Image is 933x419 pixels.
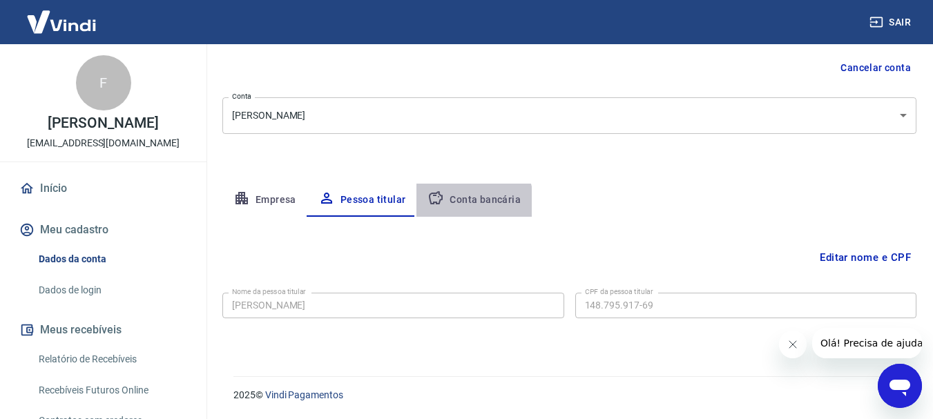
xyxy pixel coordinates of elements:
[76,55,131,110] div: F
[585,286,653,297] label: CPF da pessoa titular
[17,215,190,245] button: Meu cadastro
[33,245,190,273] a: Dados da conta
[812,328,922,358] iframe: Mensagem da empresa
[233,388,900,402] p: 2025 ©
[48,116,158,130] p: [PERSON_NAME]
[17,1,106,43] img: Vindi
[814,244,916,271] button: Editar nome e CPF
[33,276,190,304] a: Dados de login
[416,184,532,217] button: Conta bancária
[222,97,916,134] div: [PERSON_NAME]
[27,136,180,150] p: [EMAIL_ADDRESS][DOMAIN_NAME]
[8,10,116,21] span: Olá! Precisa de ajuda?
[232,91,251,101] label: Conta
[835,55,916,81] button: Cancelar conta
[17,173,190,204] a: Início
[867,10,916,35] button: Sair
[232,286,306,297] label: Nome da pessoa titular
[878,364,922,408] iframe: Botão para abrir a janela de mensagens
[265,389,343,400] a: Vindi Pagamentos
[17,315,190,345] button: Meus recebíveis
[779,331,807,358] iframe: Fechar mensagem
[222,184,307,217] button: Empresa
[33,345,190,373] a: Relatório de Recebíveis
[33,376,190,405] a: Recebíveis Futuros Online
[307,184,417,217] button: Pessoa titular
